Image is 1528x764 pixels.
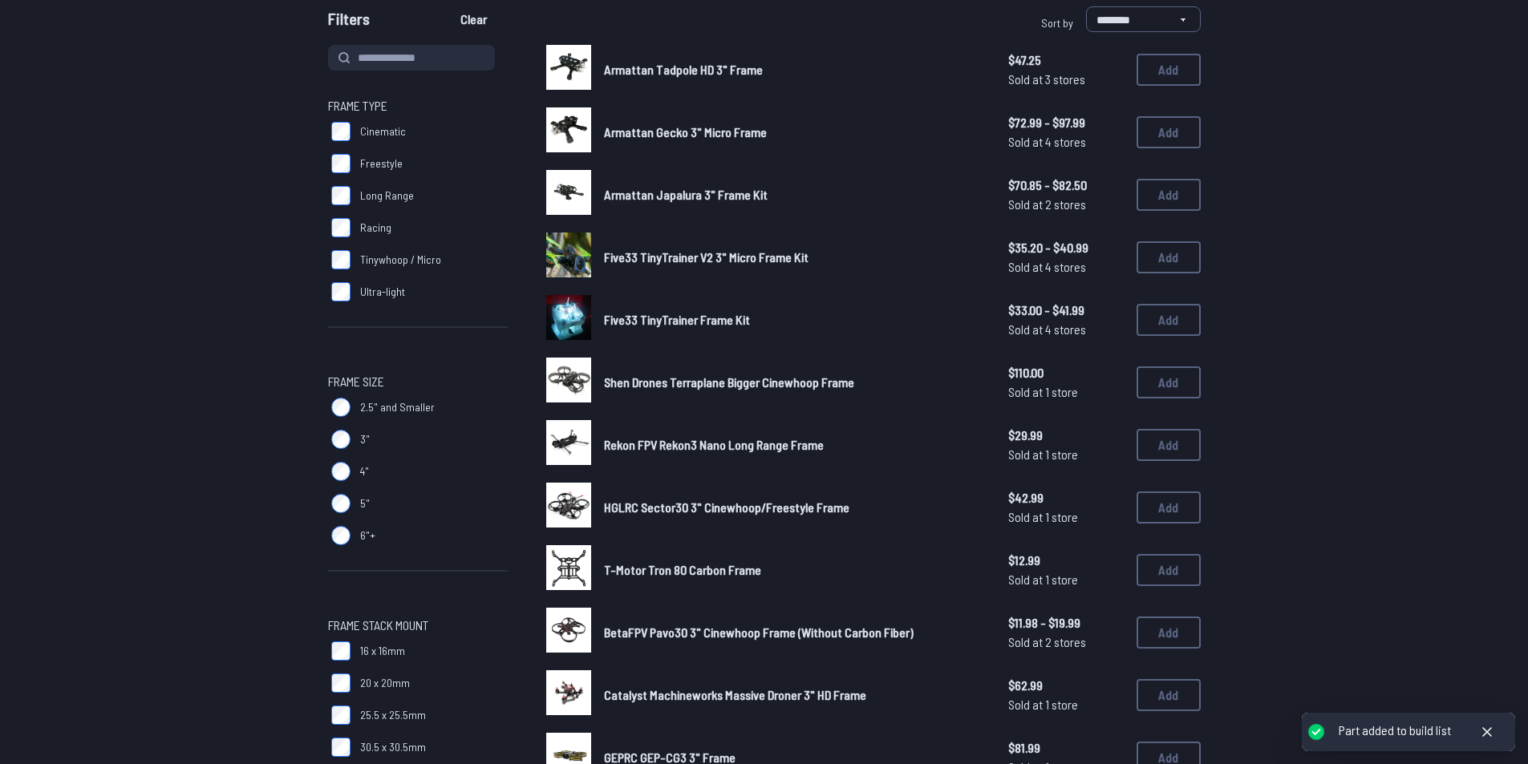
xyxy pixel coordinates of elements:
[546,358,591,402] img: image
[1137,116,1201,148] button: Add
[360,675,410,691] span: 20 x 20mm
[1008,132,1124,152] span: Sold at 4 stores
[331,398,351,417] input: 2.5" and Smaller
[1008,176,1124,195] span: $70.85 - $82.50
[604,437,824,452] span: Rekon FPV Rekon3 Nano Long Range Frame
[1008,633,1124,652] span: Sold at 2 stores
[331,122,351,141] input: Cinematic
[604,685,983,705] a: Catalyst Machineworks Massive Droner 3" HD Frame
[1008,320,1124,339] span: Sold at 4 stores
[1086,6,1201,32] select: Sort by
[546,420,591,465] img: image
[328,6,370,38] span: Filters
[546,295,591,345] a: image
[447,6,501,32] button: Clear
[546,545,591,590] img: image
[360,528,375,544] span: 6"+
[546,483,591,528] img: image
[331,250,351,269] input: Tinywhoop / Micro
[1008,301,1124,320] span: $33.00 - $41.99
[328,372,384,391] span: Frame Size
[546,483,591,532] a: image
[546,232,591,277] img: image
[604,124,767,139] span: Armattan Gecko 3" Micro Frame
[331,218,351,237] input: Racing
[546,45,591,95] a: image
[546,295,591,340] img: image
[604,625,914,640] span: BetaFPV Pavo30 3" Cinewhoop Frame (Without Carbon Fiber)
[331,154,351,173] input: Freestyle
[604,249,809,265] span: Five33 TinyTrainer V2 3" Micro Frame Kit
[604,562,761,577] span: T-Motor Tron 80 Carbon Frame
[1008,551,1124,570] span: $12.99
[360,643,405,659] span: 16 x 16mm
[546,232,591,282] a: image
[604,60,983,79] a: Armattan Tadpole HD 3" Frame
[360,123,406,139] span: Cinematic
[331,282,351,301] input: Ultra-light
[546,420,591,470] a: image
[546,670,591,715] img: image
[360,431,370,447] span: 3"
[360,463,369,479] span: 4"
[604,435,983,455] a: Rekon FPV Rekon3 Nano Long Range Frame
[1008,738,1124,758] span: $81.99
[1008,51,1124,70] span: $47.25
[1008,695,1124,714] span: Sold at 1 store
[1137,366,1201,398] button: Add
[1041,16,1073,30] span: Sort by
[1137,491,1201,523] button: Add
[604,248,983,267] a: Five33 TinyTrainer V2 3" Micro Frame Kit
[360,188,414,204] span: Long Range
[546,545,591,595] a: image
[1008,426,1124,445] span: $29.99
[360,284,405,300] span: Ultra-light
[604,687,866,702] span: Catalyst Machineworks Massive Droner 3" HD Frame
[331,738,351,757] input: 30.5 x 30.5mm
[1137,54,1201,86] button: Add
[1137,679,1201,711] button: Add
[604,623,983,642] a: BetaFPV Pavo30 3" Cinewhoop Frame (Without Carbon Fiber)
[1008,195,1124,214] span: Sold at 2 stores
[331,673,351,693] input: 20 x 20mm
[1137,554,1201,586] button: Add
[604,560,983,580] a: T-Motor Tron 80 Carbon Frame
[360,739,426,755] span: 30.5 x 30.5mm
[604,185,983,204] a: Armattan Japalura 3" Frame Kit
[546,170,591,220] a: image
[604,312,750,327] span: Five33 TinyTrainer Frame Kit
[331,641,351,661] input: 16 x 16mm
[1008,613,1124,633] span: $11.98 - $19.99
[604,373,983,392] a: Shen Drones Terraplane Bigger Cinewhoop Frame
[546,608,591,653] img: image
[1008,676,1124,695] span: $62.99
[360,252,441,268] span: Tinywhoop / Micro
[604,374,854,390] span: Shen Drones Terraplane Bigger Cinewhoop Frame
[328,616,428,635] span: Frame Stack Mount
[1008,488,1124,507] span: $42.99
[604,62,763,77] span: Armattan Tadpole HD 3" Frame
[1008,507,1124,527] span: Sold at 1 store
[360,495,370,511] span: 5"
[1008,113,1124,132] span: $72.99 - $97.99
[331,430,351,449] input: 3"
[604,498,983,517] a: HGLRC Sector30 3" Cinewhoop/Freestyle Frame
[1137,179,1201,211] button: Add
[1008,257,1124,277] span: Sold at 4 stores
[1008,382,1124,402] span: Sold at 1 store
[331,186,351,205] input: Long Range
[331,705,351,725] input: 25.5 x 25.5mm
[1008,445,1124,464] span: Sold at 1 store
[546,107,591,152] img: image
[1008,70,1124,89] span: Sold at 3 stores
[1137,241,1201,273] button: Add
[328,96,387,115] span: Frame Type
[1339,722,1451,739] div: Part added to build list
[1008,363,1124,382] span: $110.00
[604,499,849,515] span: HGLRC Sector30 3" Cinewhoop/Freestyle Frame
[546,670,591,720] a: image
[1137,616,1201,649] button: Add
[546,170,591,215] img: image
[604,123,983,142] a: Armattan Gecko 3" Micro Frame
[331,526,351,545] input: 6"+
